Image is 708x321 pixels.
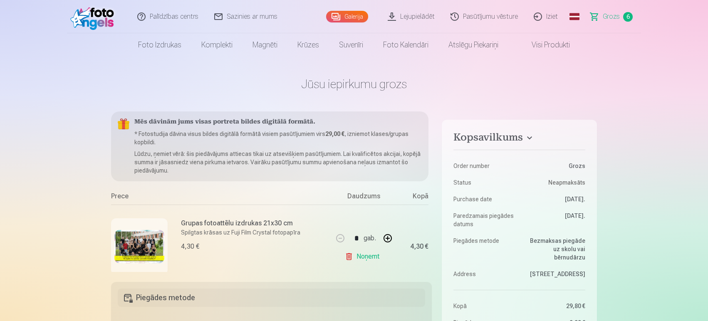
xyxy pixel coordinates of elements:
div: Prece [111,191,333,205]
dt: Order number [453,162,515,170]
dd: [STREET_ADDRESS] [523,270,585,278]
div: gab. [364,228,376,248]
p: Lūdzu, ņemiet vērā: šis piedāvājums attiecas tikai uz atsevišķiem pasūtījumiem. Lai kvalificētos ... [134,150,422,175]
b: 29,00 € [325,131,344,137]
a: Foto kalendāri [373,33,438,57]
a: Atslēgu piekariņi [438,33,508,57]
h1: Jūsu iepirkumu grozs [111,77,597,91]
dt: Purchase date [453,195,515,203]
a: Komplekti [191,33,243,57]
h6: Grupas fotoattēlu izdrukas 21x30 cm [181,218,300,228]
dd: [DATE]. [523,212,585,228]
div: Daudzums [333,191,395,205]
dt: Paredzamais piegādes datums [453,212,515,228]
p: * Fotostudija dāvina visus bildes digitālā formātā visiem pasūtījumiem virs , izniemot klases/gru... [134,130,422,146]
dt: Piegādes metode [453,237,515,262]
dd: Bezmaksas piegāde uz skolu vai bērnudārzu [523,237,585,262]
dd: Grozs [523,162,585,170]
h5: Mēs dāvinām jums visas portreta bildes digitālā formātā. [134,118,422,126]
img: /fa1 [70,3,118,30]
button: Kopsavilkums [453,131,585,146]
dt: Kopā [453,302,515,310]
dd: 29,80 € [523,302,585,310]
span: Grozs [603,12,620,22]
span: Neapmaksāts [548,178,585,187]
a: Krūzes [287,33,329,57]
p: Spilgtas krāsas uz Fuji Film Crystal fotopapīra [181,228,300,237]
a: Galerija [326,11,368,22]
a: Visi produkti [508,33,580,57]
h5: Piegādes metode [118,289,425,307]
span: 6 [623,12,633,22]
a: Noņemt [345,248,383,265]
a: Suvenīri [329,33,373,57]
dd: [DATE]. [523,195,585,203]
div: 4,30 € [181,242,199,252]
div: 4,30 € [410,244,428,249]
dt: Status [453,178,515,187]
dt: Address [453,270,515,278]
div: Kopā [395,191,428,205]
a: Foto izdrukas [128,33,191,57]
a: Magnēti [243,33,287,57]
